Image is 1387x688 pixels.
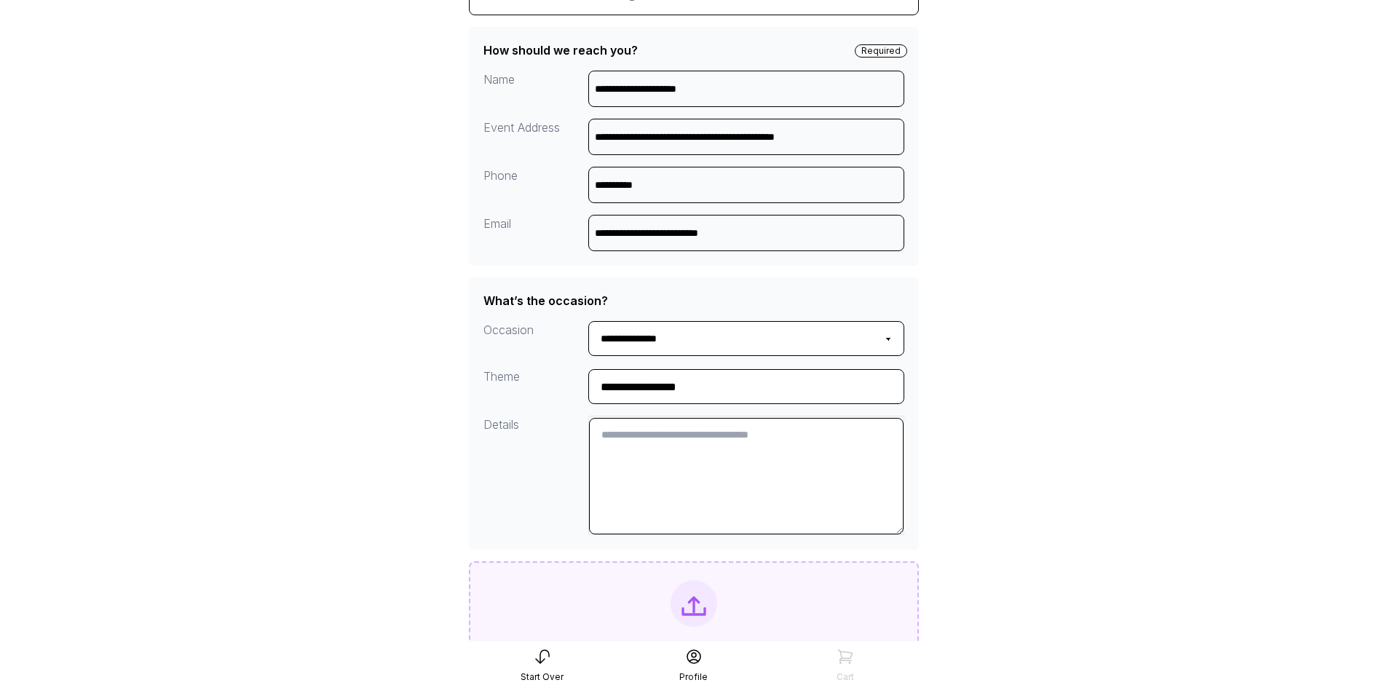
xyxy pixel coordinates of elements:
[483,41,638,59] div: How should we reach you?
[837,671,854,683] div: Cart
[483,167,589,203] div: Phone
[855,44,907,58] div: Required
[483,321,589,356] div: Occasion
[483,416,589,535] div: Details
[483,71,589,107] div: Name
[679,671,708,683] div: Profile
[483,119,589,155] div: Event Address
[483,215,589,251] div: Email
[483,368,589,404] div: Theme
[644,638,743,659] h2: Upload a photo
[521,671,564,683] div: Start Over
[483,292,608,309] div: What’s the occasion?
